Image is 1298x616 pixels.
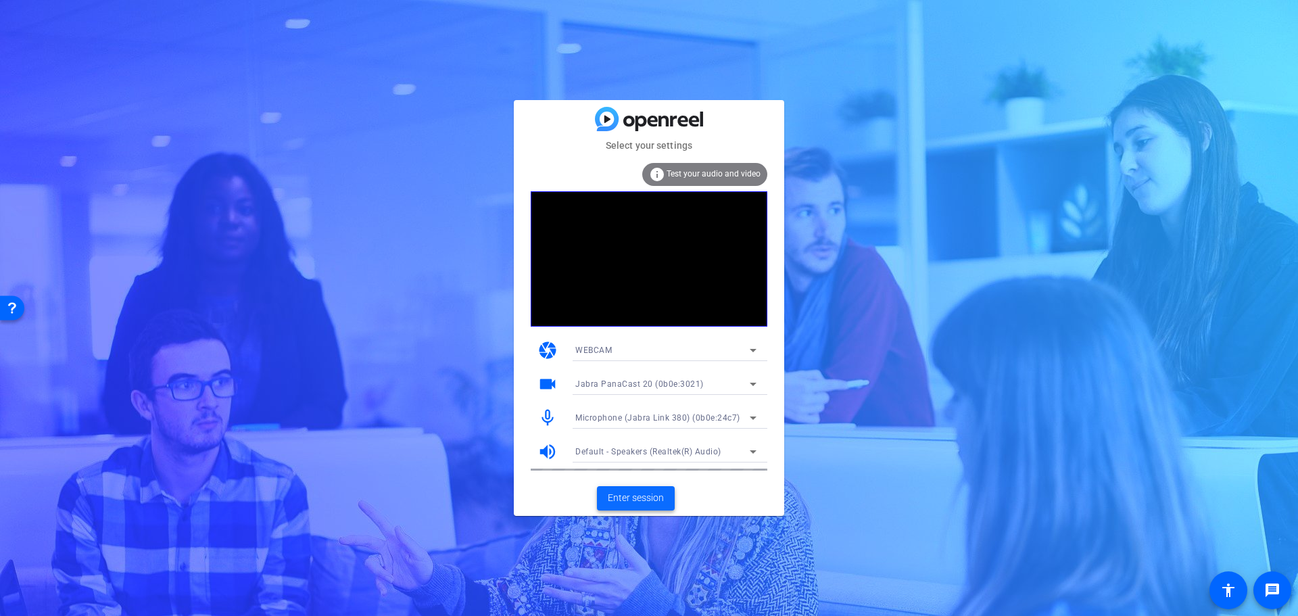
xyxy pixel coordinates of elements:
span: Enter session [608,491,664,505]
img: blue-gradient.svg [595,107,703,131]
mat-icon: message [1264,582,1280,598]
span: Jabra PanaCast 20 (0b0e:3021) [575,379,704,389]
mat-icon: camera [537,340,558,360]
span: Test your audio and video [667,169,761,179]
mat-icon: info [649,166,665,183]
span: WEBCAM [575,346,612,355]
mat-icon: accessibility [1220,582,1236,598]
span: Microphone (Jabra Link 380) (0b0e:24c7) [575,413,740,423]
button: Enter session [597,486,675,511]
mat-icon: mic_none [537,408,558,428]
mat-icon: videocam [537,374,558,394]
mat-icon: volume_up [537,442,558,462]
span: Default - Speakers (Realtek(R) Audio) [575,447,721,456]
mat-card-subtitle: Select your settings [514,138,784,153]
